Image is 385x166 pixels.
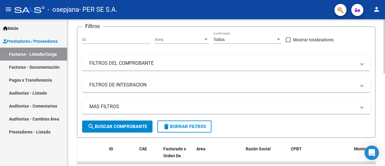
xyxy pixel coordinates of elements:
[157,121,211,133] button: Borrar Filtros
[88,123,95,130] mat-icon: search
[373,6,380,13] mat-icon: person
[82,99,370,114] mat-expansion-panel-header: MAS FILTROS
[82,78,370,92] mat-expansion-panel-header: FILTROS DE INTEGRACION
[89,82,356,88] mat-panel-title: FILTROS DE INTEGRACION
[155,37,203,42] span: Area
[82,22,103,30] h3: Filtros
[163,123,170,130] mat-icon: delete
[89,60,356,67] mat-panel-title: FILTROS DEL COMPROBANTE
[82,56,370,70] mat-expansion-panel-header: FILTROS DEL COMPROBANTE
[89,103,356,110] mat-panel-title: MAS FILTROS
[82,121,152,133] button: Buscar Comprobante
[109,146,113,151] span: ID
[196,146,205,151] span: Area
[246,146,271,151] span: Razón Social
[365,146,379,160] div: Open Intercom Messenger
[48,3,79,16] span: - osepjana
[3,25,18,32] span: Inicio
[139,146,147,151] span: CAE
[213,37,225,42] span: Todos
[163,124,206,129] span: Borrar Filtros
[79,3,117,16] span: - PER SE S.A.
[88,124,147,129] span: Buscar Comprobante
[163,146,186,158] span: Facturado x Orden De
[293,36,334,43] span: Mostrar totalizadores
[291,146,302,151] span: CPBT
[354,146,366,151] span: Monto
[3,38,58,45] span: Prestadores / Proveedores
[5,6,12,13] mat-icon: menu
